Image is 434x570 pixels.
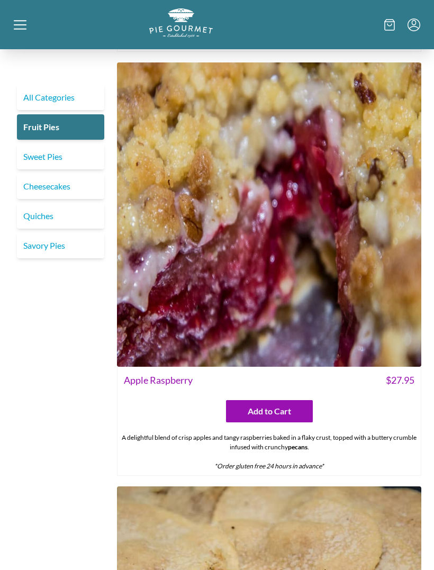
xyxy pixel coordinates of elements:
a: Sweet Pies [17,144,104,169]
div: A delightful blend of crisp apples and tangy raspberries baked in a flaky crust, topped with a bu... [117,429,421,476]
span: Add to Cart [248,405,291,418]
a: Cheesecakes [17,174,104,199]
img: Apple Raspberry [117,63,421,367]
button: Add to Cart [226,401,313,423]
span: $ 27.95 [386,374,414,388]
a: Quiches [17,203,104,229]
img: logo [149,8,213,38]
em: *Order gluten free 24 hours in advance* [214,463,324,471]
a: Savory Pies [17,233,104,258]
strong: pecans [288,444,308,451]
a: Logo [149,29,213,39]
a: Fruit Pies [17,114,104,140]
span: Apple Raspberry [124,374,193,388]
button: Menu [408,19,420,31]
a: All Categories [17,85,104,110]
